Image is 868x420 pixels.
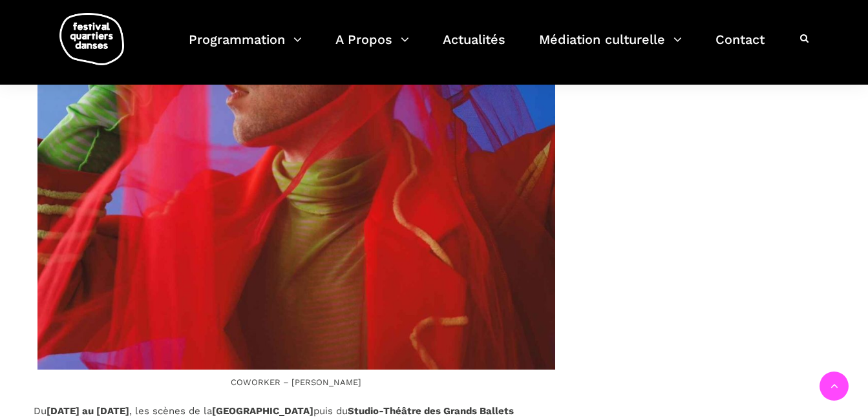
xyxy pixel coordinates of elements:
[715,28,765,67] a: Contact
[539,28,682,67] a: Médiation culturelle
[335,28,409,67] a: A Propos
[443,28,505,67] a: Actualités
[34,375,559,390] figcaption: COWORKER – [PERSON_NAME]
[47,405,129,417] strong: [DATE] au [DATE]
[189,28,302,67] a: Programmation
[59,13,124,65] img: logo-fqd-med
[212,405,313,417] strong: [GEOGRAPHIC_DATA]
